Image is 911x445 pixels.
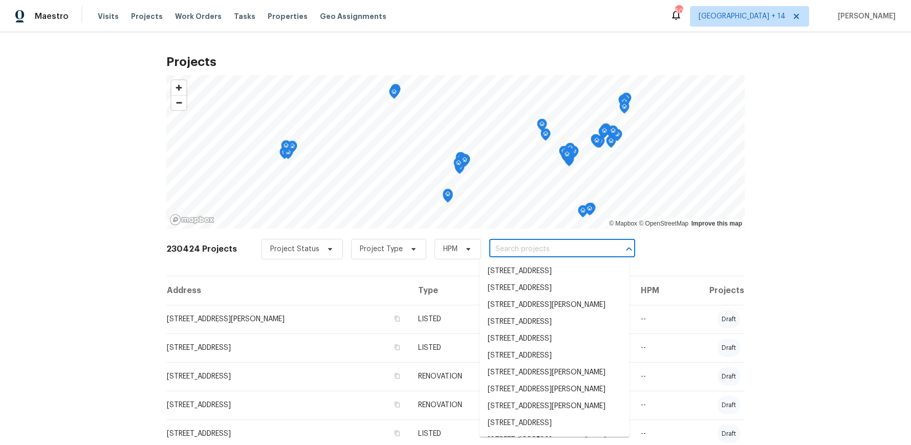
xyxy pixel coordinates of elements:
[166,244,237,254] h2: 230424 Projects
[35,11,69,21] span: Maestro
[480,297,630,314] li: [STREET_ADDRESS][PERSON_NAME]
[718,339,740,357] div: draft
[480,364,630,381] li: [STREET_ADDRESS][PERSON_NAME]
[480,347,630,364] li: [STREET_ADDRESS]
[171,96,186,110] span: Zoom out
[480,398,630,415] li: [STREET_ADDRESS][PERSON_NAME]
[410,305,510,333] td: LISTED
[320,11,386,21] span: Geo Assignments
[268,11,308,21] span: Properties
[410,391,510,419] td: RENOVATION
[169,214,214,226] a: Mapbox homepage
[559,146,569,162] div: Map marker
[565,143,575,159] div: Map marker
[393,400,402,409] button: Copy Address
[633,362,677,391] td: --
[279,147,290,163] div: Map marker
[391,84,401,100] div: Map marker
[270,244,319,254] span: Project Status
[393,314,402,323] button: Copy Address
[619,101,630,117] div: Map marker
[480,314,630,330] li: [STREET_ADDRESS]
[166,57,745,67] h2: Projects
[633,305,677,333] td: --
[618,95,628,110] div: Map marker
[166,75,745,229] canvas: Map
[699,11,786,21] span: [GEOGRAPHIC_DATA] + 14
[718,310,740,328] div: draft
[675,6,682,16] div: 507
[281,140,291,156] div: Map marker
[131,11,163,21] span: Projects
[633,391,677,419] td: --
[591,134,601,150] div: Map marker
[443,189,453,205] div: Map marker
[600,124,610,140] div: Map marker
[98,11,119,21] span: Visits
[166,362,410,391] td: [STREET_ADDRESS]
[175,11,222,21] span: Work Orders
[171,80,186,95] button: Zoom in
[633,333,677,362] td: --
[564,147,574,163] div: Map marker
[443,244,458,254] span: HPM
[480,415,630,432] li: [STREET_ADDRESS]
[455,152,466,168] div: Map marker
[622,242,636,256] button: Close
[540,128,551,144] div: Map marker
[489,241,606,257] input: Search projects
[608,125,618,141] div: Map marker
[393,371,402,381] button: Copy Address
[537,119,547,135] div: Map marker
[718,425,740,443] div: draft
[458,153,468,169] div: Map marker
[562,149,572,165] div: Map marker
[393,429,402,438] button: Copy Address
[480,280,630,297] li: [STREET_ADDRESS]
[718,396,740,414] div: draft
[584,203,595,219] div: Map marker
[598,126,609,142] div: Map marker
[718,367,740,386] div: draft
[234,13,255,20] span: Tasks
[410,362,510,391] td: RENOVATION
[390,85,400,101] div: Map marker
[619,96,630,112] div: Map marker
[393,343,402,352] button: Copy Address
[599,125,610,141] div: Map marker
[592,135,602,151] div: Map marker
[609,220,637,227] a: Mapbox
[410,276,510,305] th: Type
[678,276,745,305] th: Projects
[633,276,677,305] th: HPM
[834,11,896,21] span: [PERSON_NAME]
[166,276,410,305] th: Address
[166,391,410,419] td: [STREET_ADDRESS]
[360,244,403,254] span: Project Type
[287,141,297,157] div: Map marker
[166,305,410,333] td: [STREET_ADDRESS][PERSON_NAME]
[166,333,410,362] td: [STREET_ADDRESS]
[691,220,742,227] a: Improve this map
[620,94,631,109] div: Map marker
[460,154,470,170] div: Map marker
[480,330,630,347] li: [STREET_ADDRESS]
[480,381,630,398] li: [STREET_ADDRESS][PERSON_NAME]
[639,220,688,227] a: OpenStreetMap
[606,136,616,151] div: Map marker
[389,86,399,102] div: Map marker
[578,205,588,221] div: Map marker
[171,95,186,110] button: Zoom out
[480,263,630,280] li: [STREET_ADDRESS]
[585,203,596,218] div: Map marker
[621,93,632,108] div: Map marker
[453,158,464,173] div: Map marker
[601,123,611,139] div: Map marker
[410,333,510,362] td: LISTED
